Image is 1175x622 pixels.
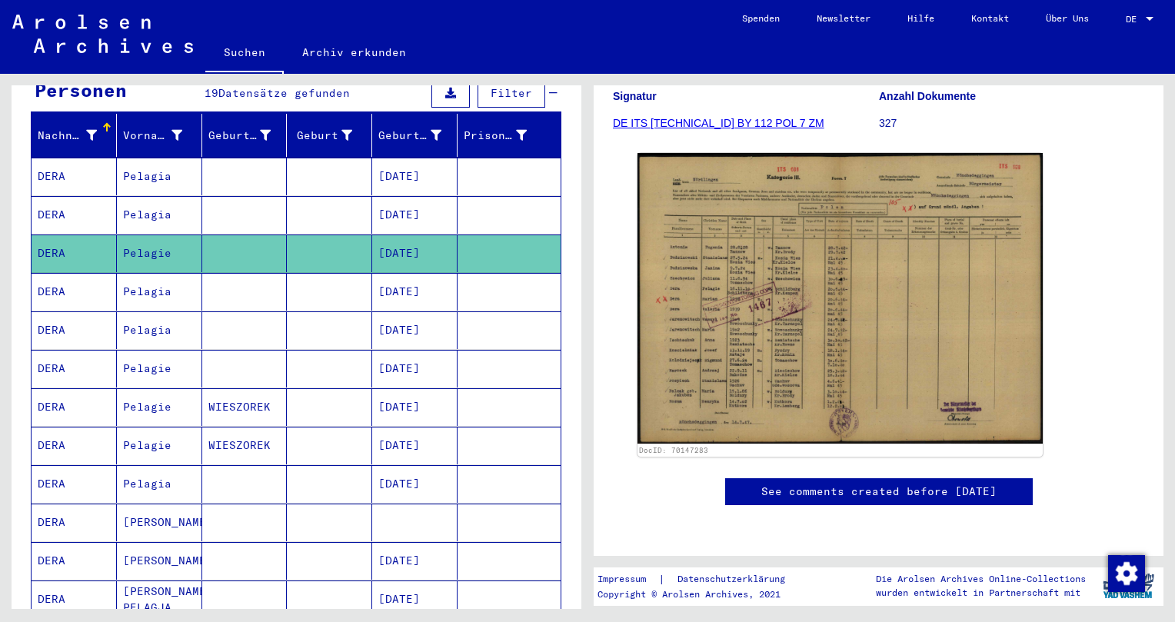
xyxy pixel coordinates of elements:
[117,273,202,311] mat-cell: Pelagia
[32,350,117,388] mat-cell: DERA
[202,388,288,426] mat-cell: WIESZOREK
[32,196,117,234] mat-cell: DERA
[32,465,117,503] mat-cell: DERA
[32,427,117,464] mat-cell: DERA
[117,196,202,234] mat-cell: Pelagia
[32,388,117,426] mat-cell: DERA
[117,114,202,157] mat-header-cell: Vorname
[293,128,352,144] div: Geburt‏
[117,465,202,503] mat-cell: Pelagia
[117,427,202,464] mat-cell: Pelagie
[372,158,458,195] mat-cell: [DATE]
[464,123,546,148] div: Prisoner #
[287,114,372,157] mat-header-cell: Geburt‏
[876,586,1086,600] p: wurden entwickelt in Partnerschaft mit
[208,128,271,144] div: Geburtsname
[38,128,97,144] div: Nachname
[372,273,458,311] mat-cell: [DATE]
[372,234,458,272] mat-cell: [DATE]
[32,273,117,311] mat-cell: DERA
[205,34,284,74] a: Suchen
[218,86,350,100] span: Datensätze gefunden
[1107,554,1144,591] div: Zustimmung ändern
[597,571,804,587] div: |
[378,123,461,148] div: Geburtsdatum
[117,234,202,272] mat-cell: Pelagie
[284,34,424,71] a: Archiv erkunden
[372,114,458,157] mat-header-cell: Geburtsdatum
[478,78,545,108] button: Filter
[32,311,117,349] mat-cell: DERA
[123,128,182,144] div: Vorname
[665,571,804,587] a: Datenschutzerklärung
[117,504,202,541] mat-cell: [PERSON_NAME]
[1126,14,1143,25] span: DE
[202,114,288,157] mat-header-cell: Geburtsname
[597,587,804,601] p: Copyright © Arolsen Archives, 2021
[613,117,824,129] a: DE ITS [TECHNICAL_ID] BY 112 POL 7 ZM
[35,76,127,104] div: Personen
[202,427,288,464] mat-cell: WIESZOREK
[372,580,458,618] mat-cell: [DATE]
[117,311,202,349] mat-cell: Pelagia
[117,580,202,618] mat-cell: [PERSON_NAME] PELAGJA
[372,427,458,464] mat-cell: [DATE]
[464,128,527,144] div: Prisoner #
[372,388,458,426] mat-cell: [DATE]
[293,123,371,148] div: Geburt‏
[458,114,561,157] mat-header-cell: Prisoner #
[378,128,441,144] div: Geburtsdatum
[879,90,976,102] b: Anzahl Dokumente
[372,311,458,349] mat-cell: [DATE]
[117,542,202,580] mat-cell: [PERSON_NAME]
[372,196,458,234] mat-cell: [DATE]
[32,234,117,272] mat-cell: DERA
[1100,567,1157,605] img: yv_logo.png
[32,504,117,541] mat-cell: DERA
[876,572,1086,586] p: Die Arolsen Archives Online-Collections
[761,484,997,500] a: See comments created before [DATE]
[597,571,658,587] a: Impressum
[12,15,193,53] img: Arolsen_neg.svg
[613,90,657,102] b: Signatur
[372,542,458,580] mat-cell: [DATE]
[32,158,117,195] mat-cell: DERA
[637,153,1043,444] img: 001.jpg
[117,388,202,426] mat-cell: Pelagie
[491,86,532,100] span: Filter
[123,123,201,148] div: Vorname
[372,350,458,388] mat-cell: [DATE]
[879,115,1144,131] p: 327
[32,580,117,618] mat-cell: DERA
[32,542,117,580] mat-cell: DERA
[1108,555,1145,592] img: Zustimmung ändern
[117,350,202,388] mat-cell: Pelagie
[639,446,708,454] a: DocID: 70147283
[38,123,116,148] div: Nachname
[117,158,202,195] mat-cell: Pelagia
[32,114,117,157] mat-header-cell: Nachname
[208,123,291,148] div: Geburtsname
[205,86,218,100] span: 19
[372,465,458,503] mat-cell: [DATE]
